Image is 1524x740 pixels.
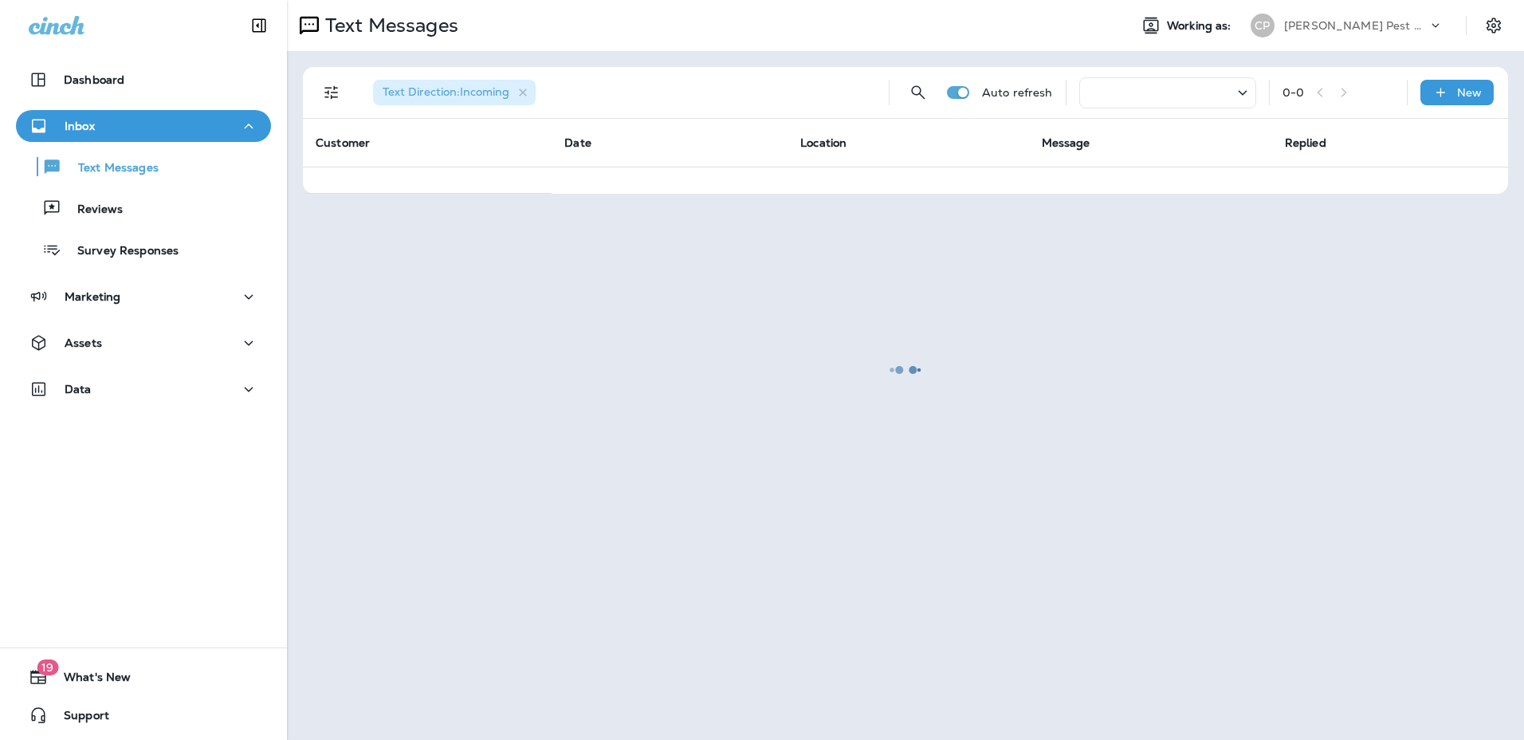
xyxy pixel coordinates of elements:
p: Data [65,383,92,396]
p: Marketing [65,290,120,303]
button: Assets [16,327,271,359]
p: Reviews [61,203,123,218]
p: New [1457,86,1482,99]
button: Collapse Sidebar [237,10,281,41]
p: Survey Responses [61,244,179,259]
span: 19 [37,659,58,675]
p: Inbox [65,120,95,132]
button: Text Messages [16,150,271,183]
button: Reviews [16,191,271,225]
p: Text Messages [62,161,159,176]
button: 19What's New [16,661,271,693]
p: Dashboard [64,73,124,86]
button: Dashboard [16,64,271,96]
button: Inbox [16,110,271,142]
button: Support [16,699,271,731]
button: Marketing [16,281,271,313]
button: Survey Responses [16,233,271,266]
span: What's New [48,671,131,690]
span: Support [48,709,109,728]
button: Data [16,373,271,405]
p: Assets [65,337,102,349]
